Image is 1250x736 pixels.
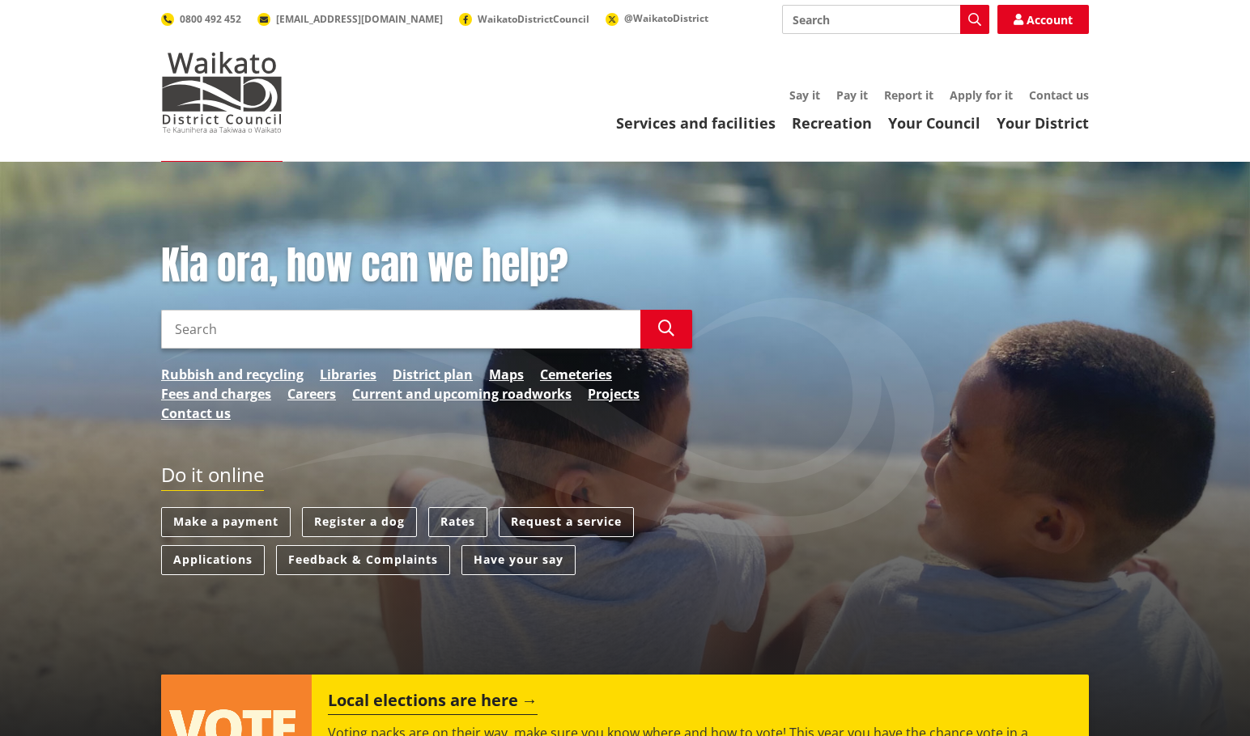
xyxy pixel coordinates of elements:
[428,507,487,537] a: Rates
[888,113,980,133] a: Your Council
[276,545,450,575] a: Feedback & Complaints
[782,5,989,34] input: Search input
[499,507,634,537] a: Request a service
[257,12,443,26] a: [EMAIL_ADDRESS][DOMAIN_NAME]
[624,11,708,25] span: @WaikatoDistrict
[997,113,1089,133] a: Your District
[884,87,933,103] a: Report it
[328,691,538,715] h2: Local elections are here
[161,463,264,492] h2: Do it online
[606,11,708,25] a: @WaikatoDistrict
[1029,87,1089,103] a: Contact us
[276,12,443,26] span: [EMAIL_ADDRESS][DOMAIN_NAME]
[161,404,231,423] a: Contact us
[161,12,241,26] a: 0800 492 452
[161,243,692,290] h1: Kia ora, how can we help?
[302,507,417,537] a: Register a dog
[161,384,271,404] a: Fees and charges
[161,310,640,349] input: Search input
[588,384,640,404] a: Projects
[950,87,1013,103] a: Apply for it
[461,545,576,575] a: Have your say
[459,12,589,26] a: WaikatoDistrictCouncil
[161,365,304,384] a: Rubbish and recycling
[616,113,776,133] a: Services and facilities
[836,87,868,103] a: Pay it
[789,87,820,103] a: Say it
[320,365,376,384] a: Libraries
[161,545,265,575] a: Applications
[792,113,872,133] a: Recreation
[161,507,291,537] a: Make a payment
[997,5,1089,34] a: Account
[352,384,572,404] a: Current and upcoming roadworks
[478,12,589,26] span: WaikatoDistrictCouncil
[540,365,612,384] a: Cemeteries
[180,12,241,26] span: 0800 492 452
[489,365,524,384] a: Maps
[287,384,336,404] a: Careers
[161,52,283,133] img: Waikato District Council - Te Kaunihera aa Takiwaa o Waikato
[393,365,473,384] a: District plan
